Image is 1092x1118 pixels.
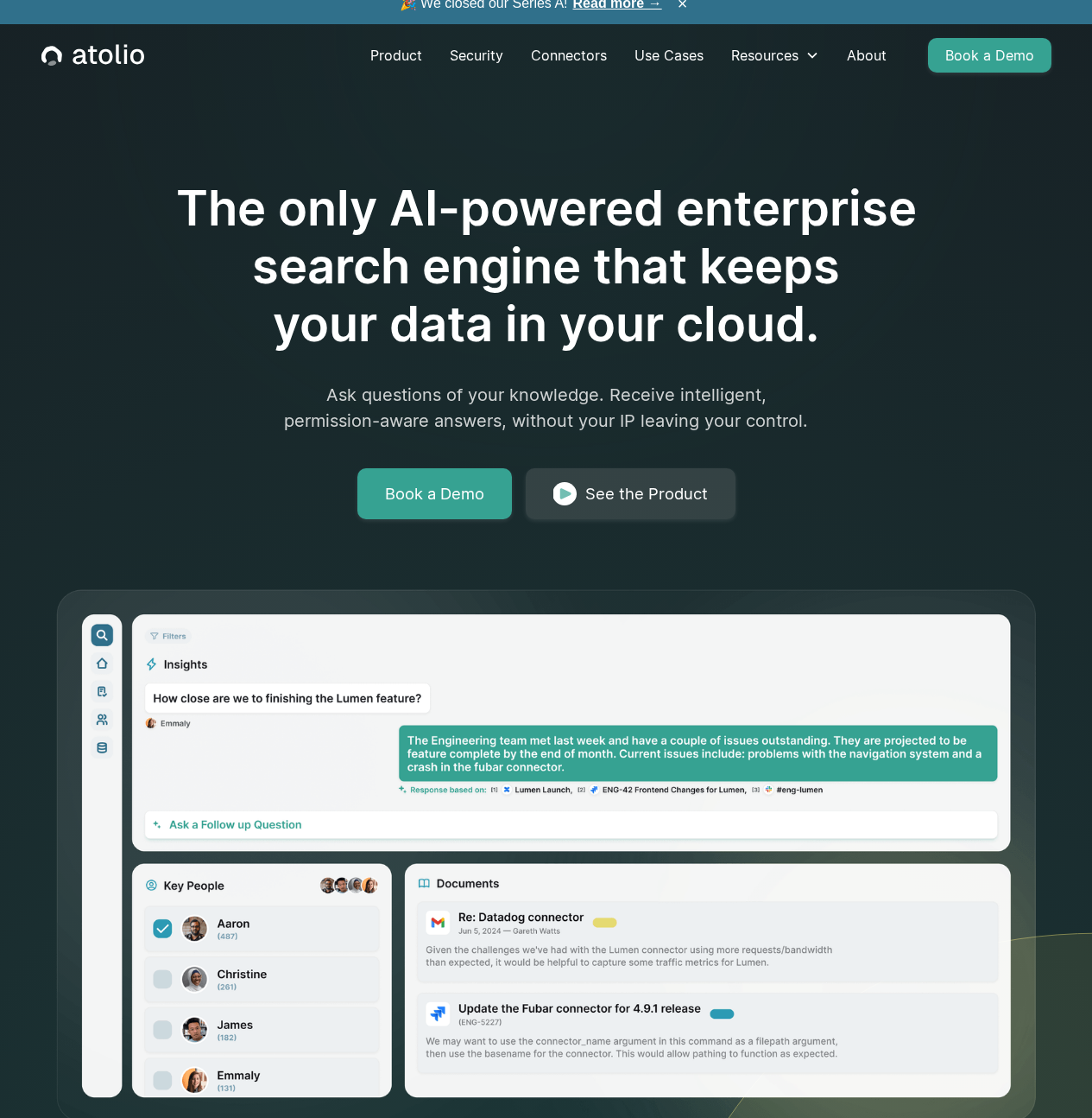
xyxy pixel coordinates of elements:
a: home [41,44,144,67]
a: See the Product [526,468,735,520]
a: Book a Demo [357,468,512,520]
a: Product [357,38,436,73]
div: See the Product [585,482,708,506]
a: Book a Demo [928,38,1051,73]
h1: The only AI-powered enterprise search engine that keeps your data in your cloud. [104,180,988,354]
a: Security [436,38,517,73]
a: Connectors [517,38,621,73]
p: Ask questions of your knowledge. Receive intelligent, permission-aware answers, without your IP l... [215,382,878,434]
div: Resources [731,45,798,66]
a: About [833,38,900,73]
div: Resources [717,38,833,73]
a: Use Cases [621,38,717,73]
